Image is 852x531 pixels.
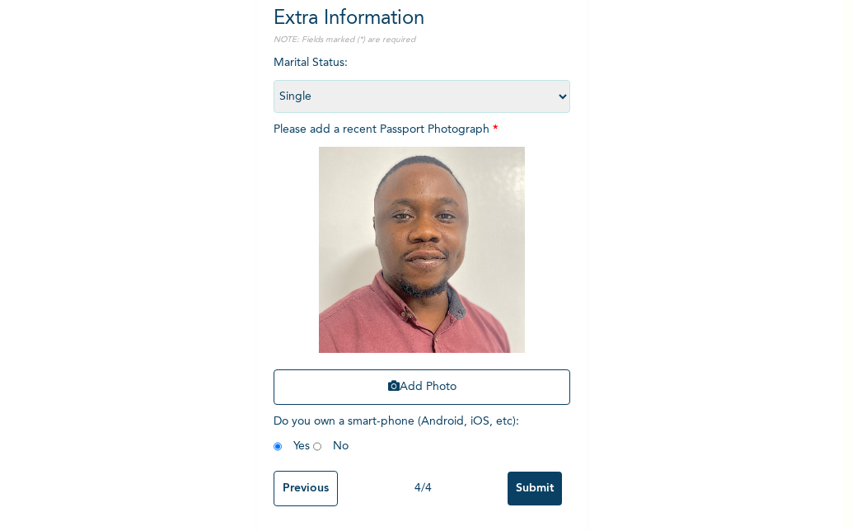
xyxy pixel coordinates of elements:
[274,34,570,46] p: NOTE: Fields marked (*) are required
[274,4,570,34] h2: Extra Information
[274,124,570,413] span: Please add a recent Passport Photograph
[338,480,508,497] div: 4 / 4
[508,472,562,505] input: Submit
[274,416,519,452] span: Do you own a smart-phone (Android, iOS, etc) : Yes No
[274,57,570,102] span: Marital Status :
[274,471,338,506] input: Previous
[319,147,525,353] img: Crop
[274,369,570,405] button: Add Photo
